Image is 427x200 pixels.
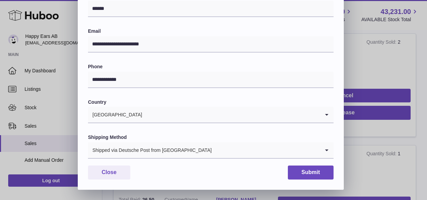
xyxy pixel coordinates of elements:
label: Email [88,28,334,34]
button: Submit [288,166,334,180]
div: Search for option [88,107,334,123]
label: Phone [88,63,334,70]
span: Shipped via Deutsche Post from [GEOGRAPHIC_DATA] [88,142,212,158]
input: Search for option [143,107,320,123]
button: Close [88,166,130,180]
span: [GEOGRAPHIC_DATA] [88,107,143,123]
label: Country [88,99,334,105]
div: Search for option [88,142,334,159]
label: Shipping Method [88,134,334,141]
input: Search for option [212,142,320,158]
